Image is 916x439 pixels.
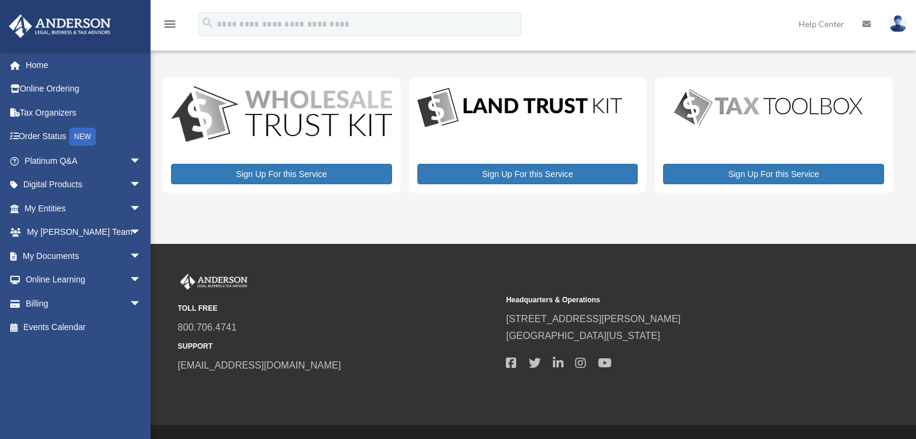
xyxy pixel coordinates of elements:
a: Order StatusNEW [8,125,160,149]
a: Sign Up For this Service [663,164,884,184]
a: Home [8,53,160,77]
a: My Documentsarrow_drop_down [8,244,160,268]
i: menu [163,17,177,31]
a: Digital Productsarrow_drop_down [8,173,154,197]
span: arrow_drop_down [129,196,154,221]
a: menu [163,21,177,31]
a: Online Learningarrow_drop_down [8,268,160,292]
img: Anderson Advisors Platinum Portal [178,274,250,290]
a: My Entitiesarrow_drop_down [8,196,160,220]
div: NEW [69,128,96,146]
span: arrow_drop_down [129,244,154,269]
a: Sign Up For this Service [417,164,638,184]
span: arrow_drop_down [129,291,154,316]
img: LandTrust_lgo-1.jpg [417,86,622,130]
a: My [PERSON_NAME] Teamarrow_drop_down [8,220,160,244]
a: Billingarrow_drop_down [8,291,160,316]
i: search [201,16,214,30]
img: WS-Trust-Kit-lgo-1.jpg [171,86,392,145]
a: [GEOGRAPHIC_DATA][US_STATE] [506,331,660,341]
span: arrow_drop_down [129,149,154,173]
a: Sign Up For this Service [171,164,392,184]
a: Platinum Q&Aarrow_drop_down [8,149,160,173]
span: arrow_drop_down [129,220,154,245]
img: Anderson Advisors Platinum Portal [5,14,114,38]
a: 800.706.4741 [178,322,237,332]
a: Events Calendar [8,316,160,340]
a: Tax Organizers [8,101,160,125]
small: SUPPORT [178,340,497,353]
img: taxtoolbox_new-1.webp [663,86,874,128]
small: TOLL FREE [178,302,497,315]
span: arrow_drop_down [129,173,154,198]
a: [STREET_ADDRESS][PERSON_NAME] [506,314,681,324]
img: User Pic [889,15,907,33]
small: Headquarters & Operations [506,294,826,307]
span: arrow_drop_down [129,268,154,293]
a: [EMAIL_ADDRESS][DOMAIN_NAME] [178,360,341,370]
a: Online Ordering [8,77,160,101]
